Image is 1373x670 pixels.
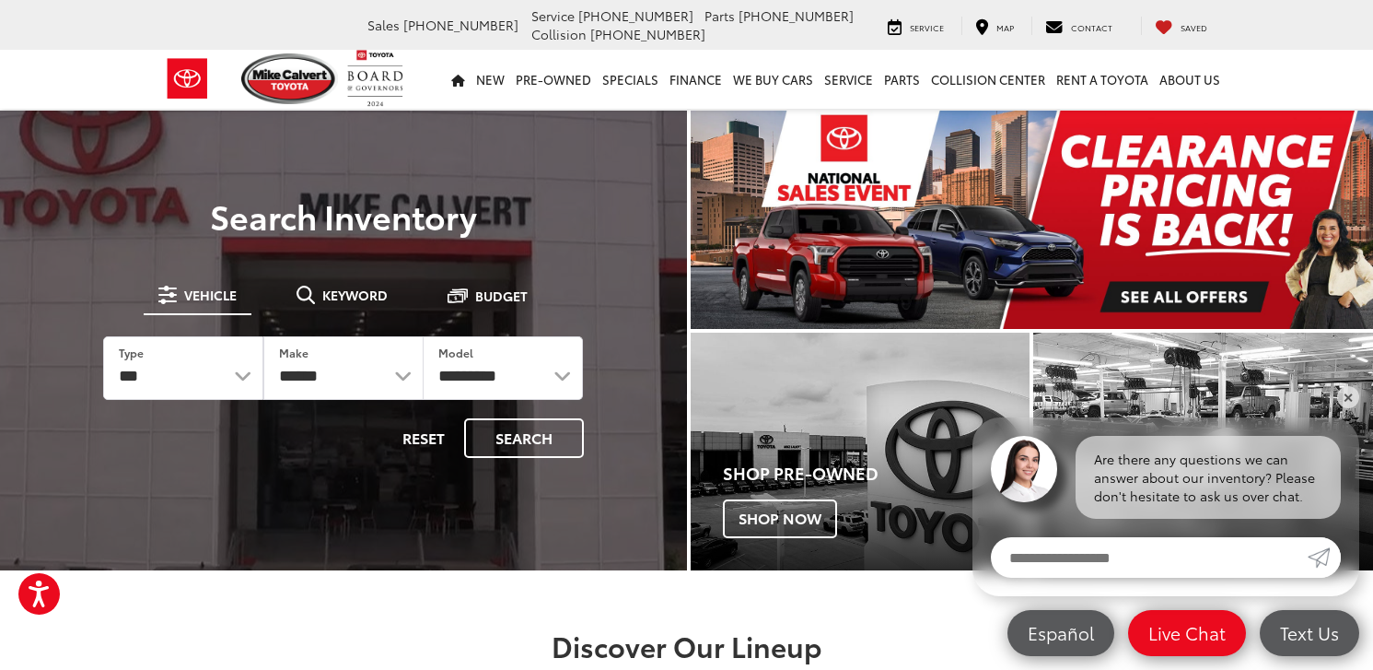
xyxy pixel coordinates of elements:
h3: Search Inventory [77,197,610,234]
img: Agent profile photo [991,436,1057,502]
div: Toyota [691,333,1030,570]
span: Shop Now [723,500,837,538]
a: Shop Pre-Owned Shop Now [691,333,1030,570]
button: Search [464,418,584,458]
a: Map [961,17,1028,35]
button: Reset [387,418,460,458]
a: Collision Center [925,50,1051,109]
span: Saved [1181,21,1207,33]
div: Toyota [1033,333,1373,570]
a: Pre-Owned [510,50,597,109]
input: Enter your message [991,537,1308,578]
a: Service [874,17,958,35]
a: Live Chat [1128,610,1246,656]
span: Budget [475,289,528,302]
a: Submit [1308,537,1341,578]
a: WE BUY CARS [727,50,819,109]
span: Text Us [1271,621,1348,644]
span: Vehicle [184,288,237,301]
a: Parts [878,50,925,109]
a: Home [446,50,471,109]
a: Rent a Toyota [1051,50,1154,109]
span: Sales [367,16,400,34]
span: [PHONE_NUMBER] [403,16,518,34]
span: Service [910,21,944,33]
a: Contact [1031,17,1126,35]
a: Schedule Service Schedule Now [1033,333,1373,570]
span: Español [1018,621,1103,644]
img: Mike Calvert Toyota [241,53,339,104]
span: Live Chat [1139,621,1235,644]
a: About Us [1154,50,1226,109]
label: Model [438,345,473,360]
img: Toyota [153,49,222,109]
span: Collision [531,25,587,43]
a: New [471,50,510,109]
span: Map [996,21,1014,33]
span: [PHONE_NUMBER] [578,6,693,25]
span: [PHONE_NUMBER] [590,25,705,43]
span: [PHONE_NUMBER] [739,6,854,25]
a: My Saved Vehicles [1141,17,1221,35]
label: Type [119,345,144,360]
a: Finance [664,50,727,109]
div: Are there any questions we can answer about our inventory? Please don't hesitate to ask us over c... [1076,436,1341,519]
a: Text Us [1260,610,1359,656]
a: Specials [597,50,664,109]
span: Keyword [322,288,388,301]
span: Parts [704,6,735,25]
a: Service [819,50,878,109]
h4: Shop Pre-Owned [723,464,1030,483]
label: Make [279,345,308,360]
a: Español [1007,610,1114,656]
span: Service [531,6,575,25]
span: Contact [1071,21,1112,33]
h2: Discover Our Lineup [38,630,1336,661]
